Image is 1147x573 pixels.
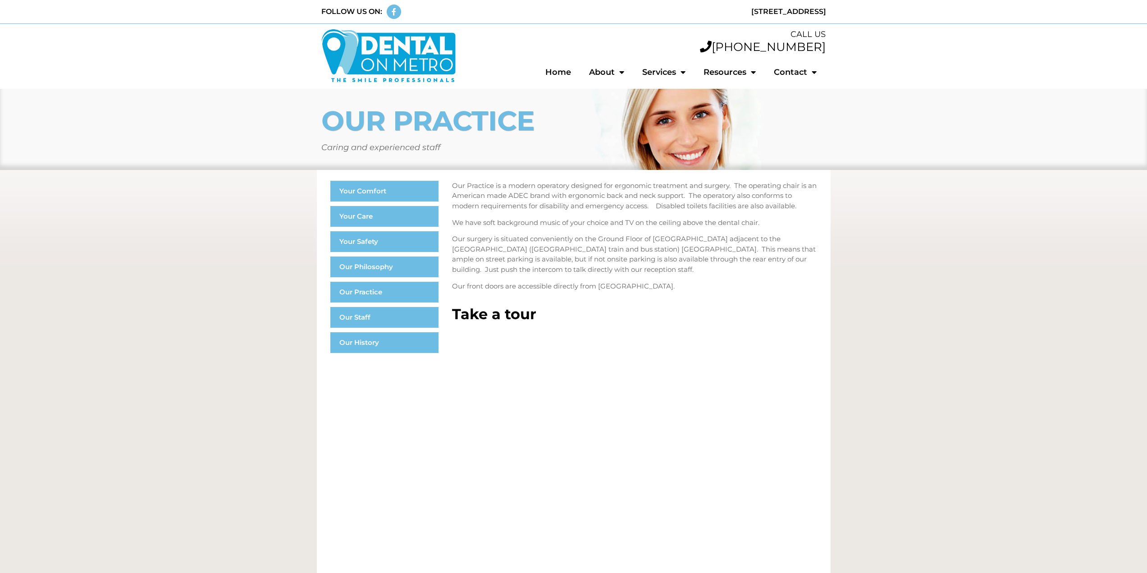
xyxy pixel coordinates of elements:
a: Resources [695,62,765,83]
a: Your Safety [330,231,439,252]
a: Your Comfort [330,181,439,202]
div: [STREET_ADDRESS] [578,6,826,17]
a: Our History [330,332,439,353]
a: Services [633,62,695,83]
h2: Take a tour [452,307,817,321]
nav: Menu [465,62,826,83]
a: Home [536,62,580,83]
h5: Caring and experienced staff [321,143,826,151]
a: About [580,62,633,83]
p: Our front doors are accessible directly from [GEOGRAPHIC_DATA]. [452,281,817,292]
div: FOLLOW US ON: [321,6,382,17]
nav: Menu [330,181,439,353]
p: Our surgery is situated conveniently on the Ground Floor of [GEOGRAPHIC_DATA] adjacent to the [GE... [452,234,817,275]
a: Your Care [330,206,439,227]
a: Our Staff [330,307,439,328]
a: Contact [765,62,826,83]
a: Our Practice [330,282,439,303]
p: We have soft background music of your choice and TV on the ceiling above the dental chair. [452,218,817,228]
a: [PHONE_NUMBER] [700,40,826,54]
a: Our Philosophy [330,257,439,277]
div: CALL US [465,28,826,41]
p: Our Practice is a modern operatory designed for ergonomic treatment and surgery. The operating ch... [452,181,817,211]
h1: OUR PRACTICE [321,107,826,134]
